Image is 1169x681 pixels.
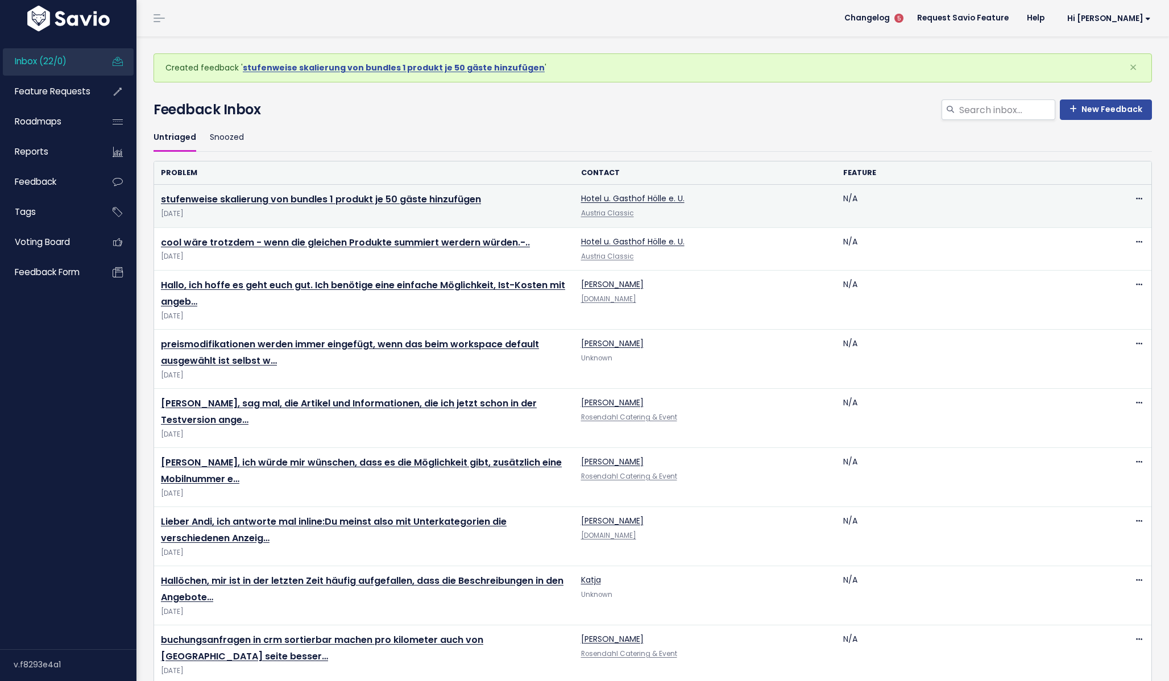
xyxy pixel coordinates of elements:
[161,606,567,618] span: [DATE]
[836,566,1099,625] td: N/A
[581,633,644,645] a: [PERSON_NAME]
[161,369,567,381] span: [DATE]
[836,329,1099,388] td: N/A
[15,176,56,188] span: Feedback
[836,270,1099,329] td: N/A
[836,227,1099,270] td: N/A
[15,146,48,157] span: Reports
[161,208,567,220] span: [DATE]
[836,388,1099,447] td: N/A
[1018,10,1054,27] a: Help
[1118,54,1149,81] button: Close
[581,236,685,247] a: Hotel u. Gasthof Hölle e. U.
[210,124,244,151] a: Snoozed
[161,279,565,308] a: Hallo, ich hoffe es geht euch gut. Ich benötige eine einfache Möglichkeit, Ist-Kosten mit angeb…
[161,665,567,677] span: [DATE]
[3,199,94,225] a: Tags
[581,338,644,349] a: [PERSON_NAME]
[161,515,507,545] a: Lieber Andi, ich antworte mal inline:Du meinst also mit Unterkategorien die verschiedenen Anzeig…
[581,574,601,586] a: Katja
[581,531,636,540] a: [DOMAIN_NAME]
[161,633,483,663] a: buchungsanfragen in crm sortierbar machen pro kilometer auch von [GEOGRAPHIC_DATA] seite besser…
[154,161,574,185] th: Problem
[574,161,837,185] th: Contact
[581,649,677,658] a: Rosendahl Catering & Event
[581,456,644,467] a: [PERSON_NAME]
[161,193,481,206] a: stufenweise skalierung von bundles 1 produkt je 50 gäste hinzufügen
[836,447,1099,506] td: N/A
[908,10,1018,27] a: Request Savio Feature
[161,251,567,263] span: [DATE]
[161,547,567,559] span: [DATE]
[15,266,80,278] span: Feedback form
[154,124,196,151] a: Untriaged
[836,185,1099,227] td: N/A
[1129,58,1137,77] span: ×
[581,252,634,261] a: Austria Classic
[3,78,94,105] a: Feature Requests
[581,294,636,304] a: [DOMAIN_NAME]
[581,413,677,422] a: Rosendahl Catering & Event
[844,14,890,22] span: Changelog
[1054,10,1160,27] a: Hi [PERSON_NAME]
[581,354,612,363] span: Unknown
[581,397,644,408] a: [PERSON_NAME]
[3,259,94,285] a: Feedback form
[154,99,1152,120] h4: Feedback Inbox
[581,209,634,218] a: Austria Classic
[3,48,94,74] a: Inbox (22/0)
[3,139,94,165] a: Reports
[15,85,90,97] span: Feature Requests
[836,161,1099,185] th: Feature
[24,6,113,31] img: logo-white.9d6f32f41409.svg
[581,515,644,526] a: [PERSON_NAME]
[161,397,537,426] a: [PERSON_NAME], sag mal, die Artikel und Informationen, die ich jetzt schon in der Testversion ange…
[581,472,677,481] a: Rosendahl Catering & Event
[154,124,1152,151] ul: Filter feature requests
[3,169,94,195] a: Feedback
[836,507,1099,566] td: N/A
[161,488,567,500] span: [DATE]
[15,206,36,218] span: Tags
[3,229,94,255] a: Voting Board
[581,590,612,599] span: Unknown
[15,115,61,127] span: Roadmaps
[161,456,562,485] a: [PERSON_NAME], ich würde mir wünschen, dass es die Möglichkeit gibt, zusätzlich eine Mobilnummer e…
[154,53,1152,82] div: Created feedback ' '
[3,109,94,135] a: Roadmaps
[14,650,136,679] div: v.f8293e4a1
[161,574,563,604] a: Hallöchen, mir ist in der letzten Zeit häufig aufgefallen, dass die Beschreibungen in den Angebote…
[161,310,567,322] span: [DATE]
[243,62,545,73] a: stufenweise skalierung von bundles 1 produkt je 50 gäste hinzufügen
[1060,99,1152,120] a: New Feedback
[161,236,530,249] a: cool wäre trotzdem - wenn die gleichen Produkte summiert werdern würden.-..
[161,429,567,441] span: [DATE]
[581,279,644,290] a: [PERSON_NAME]
[894,14,903,23] span: 5
[581,193,685,204] a: Hotel u. Gasthof Hölle e. U.
[161,338,539,367] a: preismodifikationen werden immer eingefügt, wenn das beim workspace default ausgewählt ist selbst w…
[958,99,1055,120] input: Search inbox...
[15,55,67,67] span: Inbox (22/0)
[1067,14,1151,23] span: Hi [PERSON_NAME]
[15,236,70,248] span: Voting Board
